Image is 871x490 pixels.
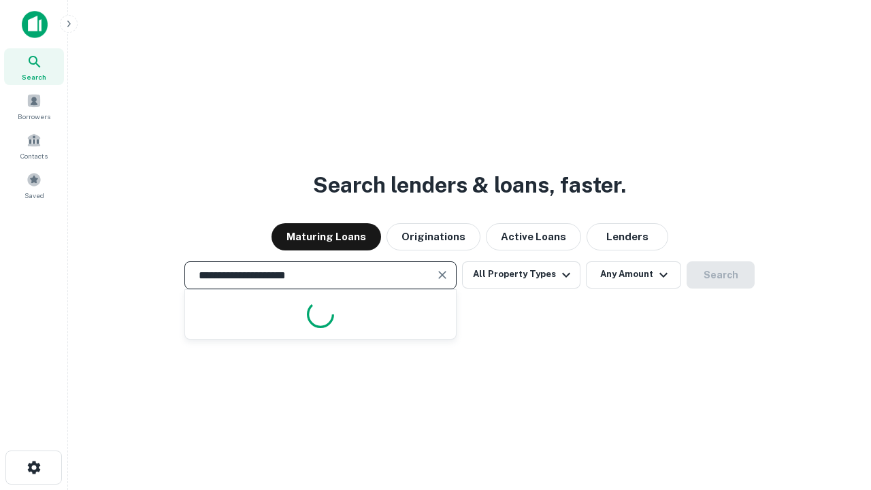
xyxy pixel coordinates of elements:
[486,223,581,250] button: Active Loans
[4,127,64,164] a: Contacts
[272,223,381,250] button: Maturing Loans
[433,265,452,284] button: Clear
[587,223,668,250] button: Lenders
[803,381,871,446] iframe: Chat Widget
[586,261,681,289] button: Any Amount
[462,261,580,289] button: All Property Types
[4,88,64,125] a: Borrowers
[20,150,48,161] span: Contacts
[22,11,48,38] img: capitalize-icon.png
[22,71,46,82] span: Search
[18,111,50,122] span: Borrowers
[4,48,64,85] a: Search
[313,169,626,201] h3: Search lenders & loans, faster.
[387,223,480,250] button: Originations
[24,190,44,201] span: Saved
[4,167,64,203] a: Saved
